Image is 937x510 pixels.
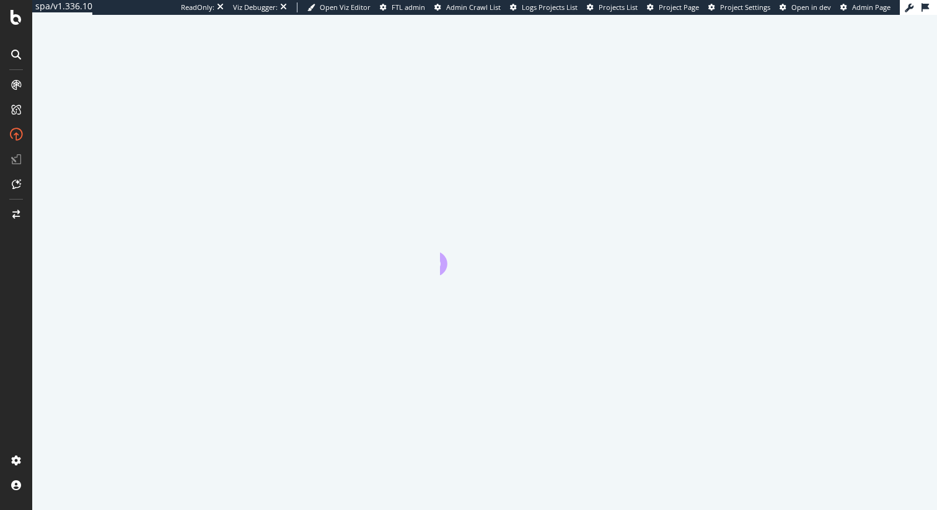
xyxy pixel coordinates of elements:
[380,2,425,12] a: FTL admin
[320,2,371,12] span: Open Viz Editor
[233,2,278,12] div: Viz Debugger:
[659,2,699,12] span: Project Page
[791,2,831,12] span: Open in dev
[440,231,529,275] div: animation
[446,2,501,12] span: Admin Crawl List
[587,2,638,12] a: Projects List
[307,2,371,12] a: Open Viz Editor
[392,2,425,12] span: FTL admin
[434,2,501,12] a: Admin Crawl List
[522,2,578,12] span: Logs Projects List
[720,2,770,12] span: Project Settings
[647,2,699,12] a: Project Page
[599,2,638,12] span: Projects List
[181,2,214,12] div: ReadOnly:
[780,2,831,12] a: Open in dev
[840,2,891,12] a: Admin Page
[510,2,578,12] a: Logs Projects List
[708,2,770,12] a: Project Settings
[852,2,891,12] span: Admin Page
